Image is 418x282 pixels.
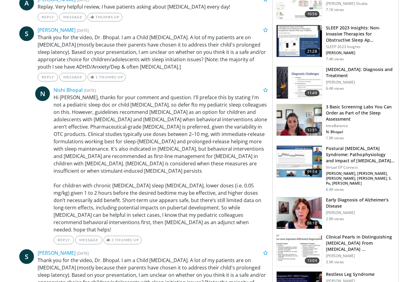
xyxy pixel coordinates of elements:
[326,123,395,128] p: IntraBalance
[326,254,395,258] p: [PERSON_NAME]
[326,7,344,12] p: 7.1K views
[38,3,268,10] p: Replay. Very helpful review, I have patients asking about [MEDICAL_DATA] every day!
[326,57,344,62] p: 7.4K views
[326,130,395,134] p: N. Bhopal
[84,88,96,93] small: [DATE]
[305,127,319,133] span: 12:11
[38,73,58,81] a: Reply
[59,13,86,21] a: Message
[38,250,76,256] a: [PERSON_NAME]
[38,34,268,70] p: Thank you for the video, Dr. Bhopal. I am a Child [MEDICAL_DATA]. A lot of my patients are on [ME...
[54,236,74,244] a: Reply
[326,66,395,79] h3: [MEDICAL_DATA]: Diagnosis and Treatment
[326,260,344,265] p: 3.9K views
[276,66,395,99] a: 11:49 [MEDICAL_DATA]: Diagnosis and Treatment [PERSON_NAME] 6.4K views
[326,171,395,186] p: [PERSON_NAME], [PERSON_NAME], [PERSON_NAME], [PERSON_NAME], S. Po, [PERSON_NAME]
[305,258,319,264] span: 13:04
[276,234,395,266] a: 13:04 Clinical Pearls in Distinguishing [MEDICAL_DATA] From [MEDICAL_DATA] … [PERSON_NAME] 3.9K v...
[276,145,395,192] a: 91:14 Postural [MEDICAL_DATA] Syndrome: Pathophysiology and Impact of [MEDICAL_DATA] … Virtual EP...
[326,44,395,49] p: SLEEP 2023 Insights
[326,104,395,122] h3: 3 Basic Screening Labs You Can Order as Part of the Sleep Assessment
[305,169,319,175] span: 91:14
[276,25,395,62] a: 21:28 SLEEP 2023 Insights: Non-Invasive Therapies for Obstructive Sleep Ap… SLEEP 2023 Insights [...
[326,187,344,192] p: 6.4K views
[276,104,395,141] a: 12:11 3 Basic Screening Labs You Can Order as Part of the Sleep Assessment IntraBalance N. Bhopal...
[326,197,395,209] h3: Early Diagnosis of Alzheimer’s Disease
[88,73,126,81] a: 1 Thumbs Up
[38,27,76,33] a: [PERSON_NAME]
[77,250,89,256] small: [DATE]
[277,197,322,229] img: d5cb31fa-112b-40c8-ab72-d3eb6e8f1278.150x105_q85_crop-smart_upscale.jpg
[326,165,395,170] p: Virtual EP Connect
[111,238,114,242] span: 2
[88,13,122,21] a: Thumbs Up
[326,216,344,221] p: 2.9K views
[59,73,86,81] a: Message
[326,136,344,141] p: 1.9K views
[19,249,34,264] a: S
[54,94,268,233] p: Hi [PERSON_NAME], thanks for your comment and question. I'll preface this by stating I'm not a pe...
[277,67,322,99] img: 6e0bc43b-d42b-409a-85fd-0f454729f2ca.150x105_q85_crop-smart_upscale.jpg
[305,90,319,96] span: 11:49
[75,236,102,244] a: Message
[35,86,50,101] a: N
[305,220,319,226] span: 08:10
[326,210,395,215] p: [PERSON_NAME]
[326,271,375,277] h3: Restless Leg Syndrome
[277,25,322,57] img: e0da9332-76d3-4490-9302-7b0be96a7cdb.150x105_q85_crop-smart_upscale.jpg
[305,11,319,17] span: 10:56
[54,87,83,93] a: Nishi Bhopal
[277,146,322,178] img: fd893042-b14a-49f1-9b12-ba3ffa4a5f7a.150x105_q85_crop-smart_upscale.jpg
[326,1,395,6] p: [PERSON_NAME] Shukla
[326,51,395,55] p: [PERSON_NAME]
[326,234,395,252] h3: Clinical Pearls in Distinguishing [MEDICAL_DATA] From [MEDICAL_DATA] …
[276,197,395,229] a: 08:10 Early Diagnosis of Alzheimer’s Disease [PERSON_NAME] 2.9K views
[277,104,322,136] img: 9fb304be-515e-4deb-846e-47615c91f0d6.150x105_q85_crop-smart_upscale.jpg
[326,80,395,85] p: [PERSON_NAME]
[326,86,344,91] p: 6.4K views
[277,234,322,266] img: ed3a58a2-8b8e-47a7-97e9-e2cef5cf3a82.150x105_q85_crop-smart_upscale.jpg
[326,25,395,43] h3: SLEEP 2023 Insights: Non-Invasive Therapies for Obstructive Sleep Ap…
[19,26,34,41] a: S
[38,13,58,21] a: Reply
[305,48,319,55] span: 21:28
[77,28,89,33] small: [DATE]
[326,145,395,164] h3: Postural [MEDICAL_DATA] Syndrome: Pathophysiology and Impact of [MEDICAL_DATA] …
[95,75,98,79] span: 1
[103,236,142,244] a: 2 Thumbs Up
